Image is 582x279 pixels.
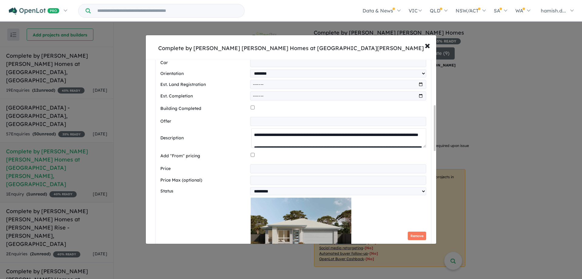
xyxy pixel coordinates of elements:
[160,59,248,66] label: Car
[408,232,426,240] button: Remove
[160,105,248,112] label: Building Completed
[160,177,248,184] label: Price Max (optional)
[158,44,424,52] div: Complete by [PERSON_NAME] [PERSON_NAME] Homes at [GEOGRAPHIC_DATA][PERSON_NAME]
[251,198,351,258] img: Complete by McDonald Jones Homes at Mount Terry - Albion Park - Lot 508 Render
[160,152,248,160] label: Add "From" pricing
[160,81,248,88] label: Est. Land Registration
[160,165,248,172] label: Price
[160,70,248,77] label: Orientation
[160,134,249,142] label: Description
[9,7,59,15] img: Openlot PRO Logo White
[92,4,243,17] input: Try estate name, suburb, builder or developer
[160,188,248,195] label: Status
[425,39,430,52] span: ×
[160,93,248,100] label: Est. Completion
[160,118,248,125] label: Offer
[541,8,566,14] span: hamish.d...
